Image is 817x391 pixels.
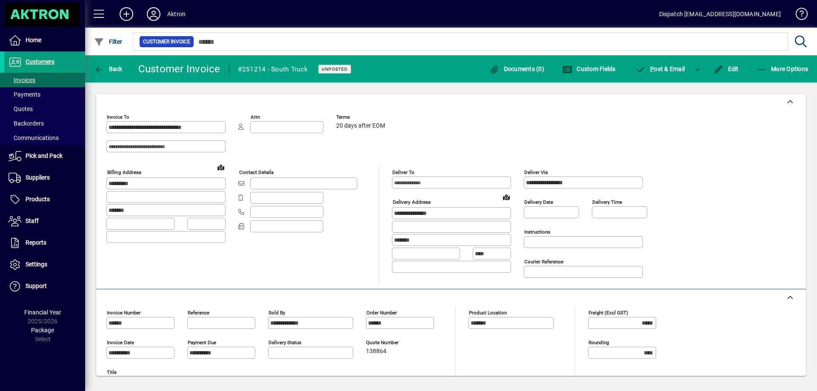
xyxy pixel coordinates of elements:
mat-label: Deliver via [524,169,548,175]
mat-label: Sold by [269,310,285,316]
span: 138864 [366,348,386,355]
a: Payments [4,87,85,102]
a: Knowledge Base [789,2,806,29]
span: Filter [94,38,123,45]
a: Backorders [4,116,85,131]
mat-label: Delivery time [592,199,622,205]
div: Aktron [167,7,186,21]
div: #251214 - South Truck [238,63,308,76]
span: Staff [26,217,39,224]
mat-label: Delivery status [269,340,301,345]
button: Add [113,6,140,22]
div: Dispatch [EMAIL_ADDRESS][DOMAIN_NAME] [659,7,781,21]
a: Pick and Pack [4,146,85,167]
mat-label: Delivery date [524,199,553,205]
span: Reports [26,239,46,246]
button: Back [92,61,125,77]
mat-label: Reference [188,310,209,316]
button: Profile [140,6,167,22]
mat-label: Invoice To [107,114,129,120]
button: Post & Email [631,61,689,77]
span: Customers [26,58,54,65]
mat-label: Freight (excl GST) [588,310,628,316]
span: ost & Email [636,66,685,72]
mat-label: Invoice date [107,340,134,345]
span: Suppliers [26,174,50,181]
span: Custom Fields [562,66,616,72]
mat-label: Instructions [524,229,550,235]
mat-label: Product location [469,310,507,316]
span: Support [26,283,47,289]
span: Settings [26,261,47,268]
a: Suppliers [4,167,85,188]
mat-label: Title [107,369,117,375]
a: Staff [4,211,85,232]
mat-label: Rounding [588,340,609,345]
span: 20 days after EOM [336,123,385,129]
button: Edit [711,61,741,77]
span: Products [26,196,50,203]
a: Communications [4,131,85,145]
button: Documents (0) [487,61,546,77]
span: Back [94,66,123,72]
span: Quotes [9,106,33,112]
a: Support [4,276,85,297]
span: Edit [713,66,739,72]
span: More Options [757,66,808,72]
a: Invoices [4,73,85,87]
mat-label: Deliver To [392,169,414,175]
a: Home [4,30,85,51]
span: Backorders [9,120,44,127]
a: Reports [4,232,85,254]
mat-label: Courier Reference [524,259,563,265]
a: View on map [500,190,513,204]
button: More Options [754,61,811,77]
mat-label: Invoice number [107,310,141,316]
span: P [650,66,654,72]
span: Home [26,37,41,43]
button: Filter [92,34,125,49]
a: Settings [4,254,85,275]
span: Communications [9,134,59,141]
span: Payments [9,91,40,98]
a: Quotes [4,102,85,116]
app-page-header-button: Back [85,61,132,77]
a: View on map [214,160,228,174]
a: Products [4,189,85,210]
span: Financial Year [24,309,61,316]
button: Custom Fields [560,61,618,77]
span: Quote number [366,340,417,345]
span: Customer Invoice [143,37,190,46]
span: Package [31,327,54,334]
span: Invoices [9,77,35,83]
div: Customer Invoice [138,62,220,76]
span: Documents (0) [489,66,544,72]
mat-label: Order number [366,310,397,316]
span: Unposted [322,66,348,72]
span: Pick and Pack [26,152,63,159]
mat-label: Payment due [188,340,216,345]
mat-label: Attn [251,114,260,120]
span: Terms [336,114,387,120]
